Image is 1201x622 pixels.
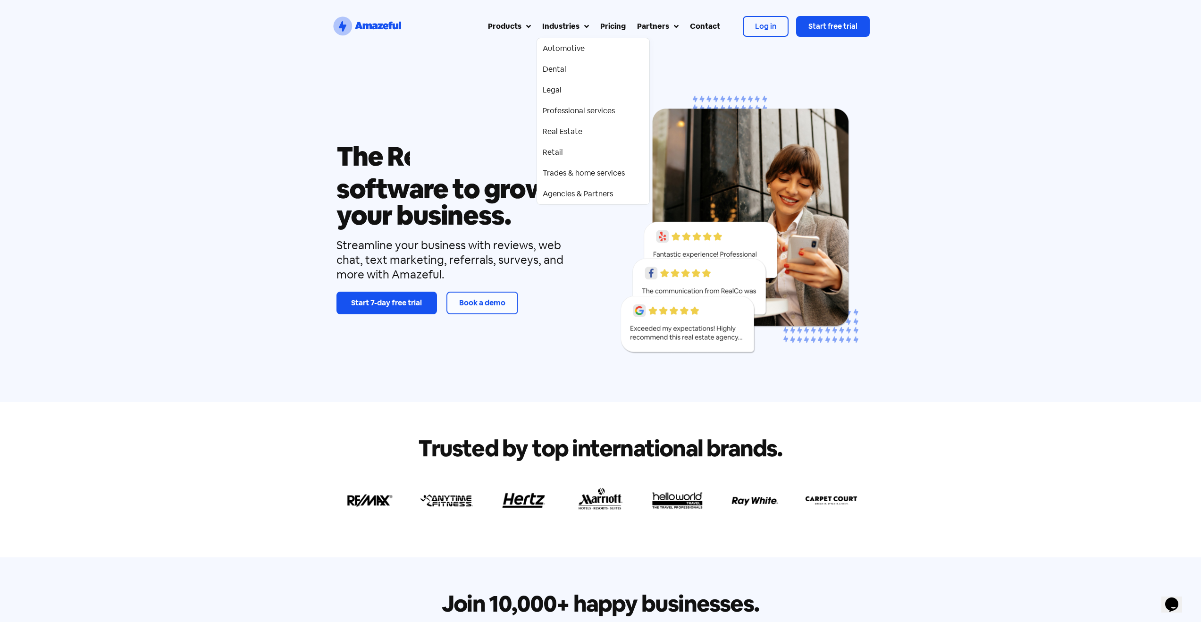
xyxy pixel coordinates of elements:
[537,101,649,121] a: Professional services
[537,38,649,59] a: Automotive
[336,437,865,460] h2: Trusted by top international brands.
[543,84,562,96] div: Legal
[336,140,383,172] span: The
[808,21,857,31] span: Start free trial
[631,15,684,38] a: Partners
[336,238,588,282] div: Streamline your business with reviews, web chat, text marketing, referrals, surveys, and more wit...
[482,15,537,38] a: Products
[537,163,649,184] a: Trades & home services
[743,16,789,37] a: Log in
[351,298,422,308] span: Start 7-day free trial
[336,592,865,615] h2: Join 10,000+ happy businesses.
[543,147,563,158] div: Retail
[336,292,437,314] a: Start 7-day free trial
[600,21,626,32] div: Pricing
[1161,584,1192,613] iframe: chat widget
[542,21,580,32] div: Industries
[543,105,615,117] div: Professional services
[332,15,403,38] a: SVG link
[755,21,776,31] span: Log in
[684,15,726,38] a: Contact
[543,126,582,137] div: Real Estate
[637,21,669,32] div: Partners
[537,59,649,80] a: Dental
[543,64,566,75] div: Dental
[543,168,625,179] div: Trades & home services
[690,21,720,32] div: Contact
[488,21,521,32] div: Products
[336,176,588,228] h1: software to grow your business.
[543,188,613,200] div: Agencies & Partners
[614,88,865,367] div: Carousel | Horizontal scrolling: Arrow Left & Right
[537,142,649,163] a: Retail
[796,16,870,37] a: Start free trial
[459,298,505,308] span: Book a demo
[595,15,631,38] a: Pricing
[537,184,649,204] a: Agencies & Partners
[446,292,518,314] a: Book a demo
[537,80,649,101] a: Legal
[537,15,595,38] a: Industries
[537,121,649,142] a: Real Estate
[543,43,585,54] div: Automotive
